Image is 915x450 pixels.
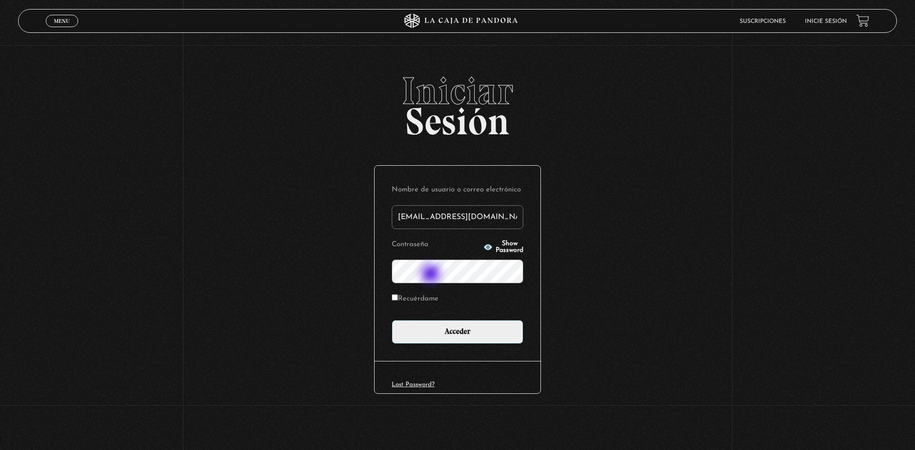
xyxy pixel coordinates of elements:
label: Contraseña [392,238,480,252]
input: Recuérdame [392,294,398,300]
a: View your shopping cart [856,14,869,27]
label: Recuérdame [392,292,438,307]
input: Acceder [392,320,523,344]
span: Cerrar [51,26,73,33]
a: Suscripciones [740,19,786,24]
span: Show Password [496,240,523,254]
span: Menu [54,18,70,24]
button: Show Password [483,240,523,254]
a: Inicie sesión [805,19,847,24]
h2: Sesión [18,72,896,133]
span: Iniciar [18,72,896,110]
label: Nombre de usuario o correo electrónico [392,183,523,198]
a: Lost Password? [392,381,435,388]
